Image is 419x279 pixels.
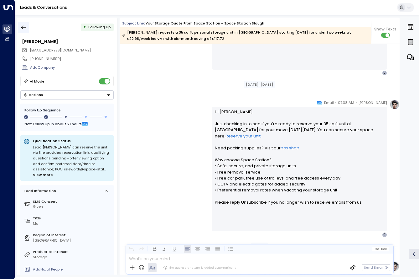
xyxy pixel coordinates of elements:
[30,48,91,53] span: charleyfarmer24@gmail.com
[372,247,389,251] button: Cc|Bcc
[390,99,400,110] img: profile-logo.png
[20,90,114,99] div: Button group with a nested menu
[33,233,111,238] label: Region of Interest
[382,71,387,76] div: C
[20,90,114,99] button: Actions
[20,5,67,10] a: Leads & Conversations
[215,109,384,211] p: Hi [PERSON_NAME], Just checking in to see if you’re ready to reserve your 35 sq ft unit at [GEOGR...
[22,39,113,45] div: [PERSON_NAME]
[30,56,113,62] div: [PHONE_NUMBER]
[33,138,111,143] p: Qualification Status
[24,121,110,127] div: Next Follow Up:
[146,21,264,26] div: Your storage quote from Space Station - Space Station Slough
[51,121,82,127] span: In about 21 hours
[30,48,91,53] span: [EMAIL_ADDRESS][DOMAIN_NAME]
[30,78,44,84] div: AI Mode
[390,261,400,271] img: profile-logo.png
[122,29,368,42] div: [PERSON_NAME] requests a 35 sq ft personal storage unit in [GEOGRAPHIC_DATA] starting [DATE] for ...
[30,65,113,70] div: AddCompany
[33,204,111,209] div: Given
[33,199,111,204] label: SMS Consent
[33,267,111,272] div: AddNo. of People
[375,247,387,251] span: Cc Bcc
[33,255,111,260] div: Storage
[33,238,111,243] div: [GEOGRAPHIC_DATA]
[380,247,380,251] span: |
[163,266,236,270] div: The agent signature is added automatically
[23,188,56,194] div: Lead Information
[33,249,111,255] label: Product of Interest
[281,145,299,151] a: box shop
[374,26,396,32] span: Show Texts
[335,99,337,106] span: •
[88,24,111,30] span: Following Up
[358,99,387,106] span: [PERSON_NAME]
[338,99,354,106] span: 07:38 AM
[122,21,145,26] span: Subject Line:
[33,221,111,226] div: Ms
[23,93,43,97] div: Actions
[137,245,145,253] button: Redo
[83,23,86,32] div: •
[251,243,268,250] div: [DATE]
[33,145,111,178] div: Lead [PERSON_NAME] can reserve the unit via the provided reservation link; qualifying questions p...
[33,216,111,221] label: Title
[127,245,135,253] button: Undo
[225,133,261,139] a: Reserve your unit
[324,99,334,106] span: Email
[382,232,387,237] div: C
[33,172,53,178] span: View more
[24,108,110,113] div: Follow Up Sequence
[244,81,276,88] div: [DATE], [DATE]
[355,99,357,106] span: •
